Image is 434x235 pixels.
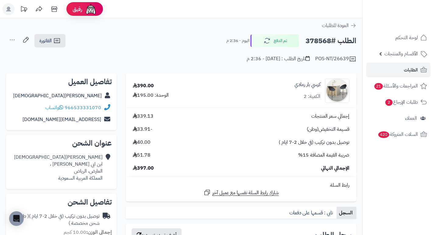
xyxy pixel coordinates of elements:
span: المراجعات والأسئلة [374,82,418,90]
a: المراجعات والأسئلة21 [366,79,430,93]
a: كرسي بار رمادي [295,81,320,88]
h2: الطلب #378568 [305,35,356,47]
span: ضريبة القيمة المضافة 15% [298,152,349,159]
a: [PERSON_NAME][DEMOGRAPHIC_DATA] [13,92,102,99]
span: إجمالي سعر المنتجات [311,113,349,120]
div: توصيل بدون تركيب (في خلال 2-7 ايام ) [11,213,100,227]
a: شارك رابط السلة نفسها مع عميل آخر [203,189,279,196]
div: تاريخ الطلب : [DATE] - 2:36 م [247,55,310,62]
a: [EMAIL_ADDRESS][DOMAIN_NAME] [23,116,101,123]
div: POS-NT/26639 [315,55,356,63]
a: العودة للطلبات [322,22,356,29]
a: 966533331070 [65,104,101,111]
span: طلبات الإرجاع [385,98,418,106]
a: السجل [337,207,356,219]
span: العودة للطلبات [322,22,349,29]
small: اليوم - 2:36 م [226,38,249,44]
span: 40.00 [133,139,150,146]
div: رابط السلة [128,182,354,189]
span: الإجمالي النهائي [321,165,349,172]
a: تابي : قسمها على دفعات [287,207,337,219]
span: لوحة التحكم [395,33,418,42]
a: السلات المتروكة420 [366,127,430,142]
button: تم الدفع [250,34,299,47]
span: الطلبات [404,66,418,74]
img: ai-face.png [85,3,97,15]
span: شارك رابط السلة نفسها مع عميل آخر [212,189,279,196]
span: العملاء [405,114,417,123]
img: logo-2.png [393,5,428,17]
div: [PERSON_NAME][DEMOGRAPHIC_DATA] ابن ابي [PERSON_NAME] ، العارض، الرياض المملكة العربية السعودية [14,154,103,181]
span: 2 [385,99,393,106]
span: 420 [378,131,389,138]
div: Open Intercom Messenger [9,211,24,226]
span: قسيمة التخفيض(وطن) [307,126,349,133]
a: طلبات الإرجاع2 [366,95,430,109]
div: الكمية: 2 [304,93,320,100]
div: 390.00 [133,82,154,89]
span: -33.91 [133,126,152,133]
a: الطلبات [366,63,430,77]
h2: تفاصيل الشحن [11,199,112,206]
div: الوحدة: 195.00 [133,92,169,99]
a: لوحة التحكم [366,30,430,45]
span: توصيل بدون تركيب (في خلال 2-7 ايام ) [279,139,349,146]
a: واتساب [45,104,63,111]
a: تحديثات المنصة [16,3,31,17]
span: 21 [374,83,383,90]
h2: تفاصيل العميل [11,78,112,85]
h2: عنوان الشحن [11,140,112,147]
span: 397.00 [133,165,154,172]
span: 339.13 [133,113,153,120]
span: السلات المتروكة [378,130,418,139]
span: رفيق [72,5,82,13]
img: 1735571217-110102310005-90x90.jpg [325,78,349,103]
a: الفاتورة [34,34,65,47]
span: الأقسام والمنتجات [384,50,418,58]
a: العملاء [366,111,430,126]
span: الفاتورة [39,37,52,44]
span: 51.78 [133,152,150,159]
